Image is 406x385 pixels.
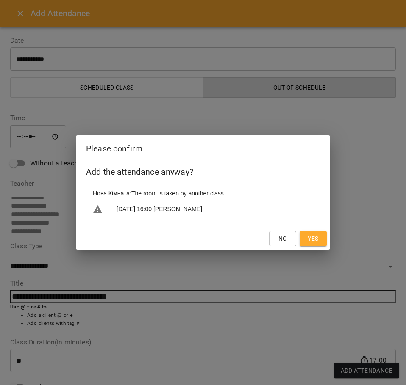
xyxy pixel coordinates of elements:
[278,234,287,244] span: No
[269,231,296,246] button: No
[300,231,327,246] button: Yes
[86,186,320,201] li: Нова Кімната : The room is taken by another class
[308,234,318,244] span: Yes
[86,201,320,218] li: [DATE] 16:00 [PERSON_NAME]
[86,165,320,179] h6: Add the attendance anyway?
[86,142,320,155] h2: Please confirm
